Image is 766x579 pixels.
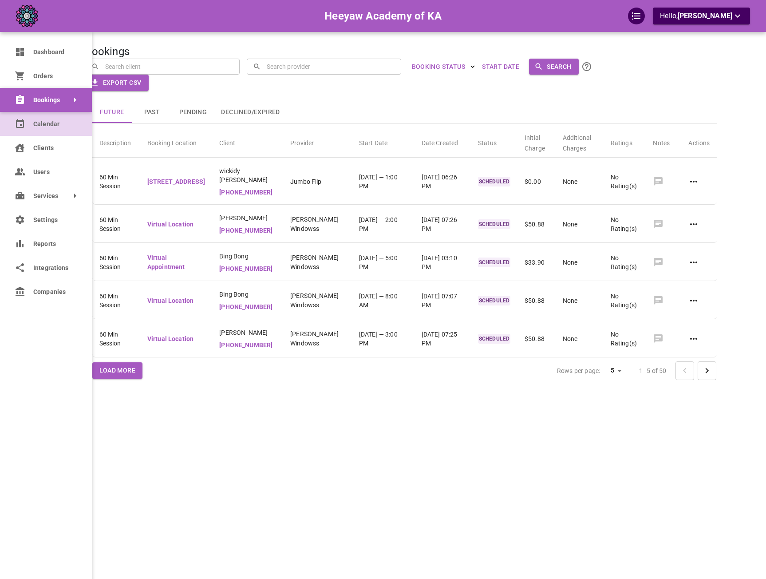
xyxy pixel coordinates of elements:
[92,245,140,281] td: 60 Min Session
[92,125,140,158] th: Description
[604,321,646,357] td: No Rating(s)
[219,290,276,299] span: Bing Bong
[556,283,604,319] td: None
[92,283,140,319] td: 60 Min Session
[556,321,604,357] td: None
[517,125,556,158] th: Initial Charge
[525,335,545,342] span: $50.88
[33,239,76,249] span: Reports
[660,11,743,22] p: Hello,
[132,102,172,123] button: Past
[290,177,345,186] p: Jumbo Flip
[653,8,750,24] button: Hello,[PERSON_NAME]
[290,253,345,272] p: [PERSON_NAME] Windowss
[556,206,604,243] td: None
[604,125,646,158] th: Ratings
[471,125,517,158] th: Status
[639,366,666,375] p: 1–5 of 50
[212,125,283,158] th: Client
[33,215,76,225] span: Settings
[219,302,276,312] p: [PHONE_NUMBER]
[628,8,645,24] div: QuickStart Guide
[147,177,205,186] p: [STREET_ADDRESS]
[678,12,732,20] span: [PERSON_NAME]
[525,178,541,185] span: $0.00
[147,334,205,344] p: Virtual Location
[219,328,276,337] span: [PERSON_NAME]
[219,167,276,184] span: wickidy [PERSON_NAME]
[33,71,76,81] span: Orders
[604,364,625,377] div: 5
[92,321,140,357] td: 60 Min Session
[16,5,38,27] img: company-logo
[290,215,345,234] p: [PERSON_NAME] Windowss
[214,102,287,123] button: Declined/Expired
[478,219,510,229] p: SCHEDULED
[604,159,646,205] td: No Rating(s)
[219,214,276,222] span: [PERSON_NAME]
[219,226,276,235] p: [PHONE_NUMBER]
[219,341,276,350] p: [PHONE_NUMBER]
[140,125,212,158] th: Booking Location
[525,297,545,304] span: $50.88
[352,321,415,357] td: [DATE] — 3:00 PM
[33,263,76,273] span: Integrations
[556,159,604,205] td: None
[525,221,545,228] span: $50.88
[415,159,471,205] td: [DATE] 06:26 PM
[415,125,471,158] th: Date Created
[92,159,140,205] td: 60 Min Session
[290,291,345,310] p: [PERSON_NAME] Windowss
[92,102,132,123] button: Future
[478,296,510,305] p: SCHEDULED
[478,334,510,344] p: SCHEDULED
[604,283,646,319] td: No Rating(s)
[529,59,578,75] button: Search
[579,59,595,75] button: Click the Search button to submit your search. All name/email searches are CASE SENSITIVE. To sea...
[33,287,76,297] span: Companies
[352,206,415,243] td: [DATE] — 2:00 PM
[265,59,395,74] input: Search provider
[219,252,276,261] span: Bing Bong
[290,329,345,348] p: [PERSON_NAME] Windowss
[33,119,76,129] span: Calendar
[698,361,716,380] button: Go to next page
[172,102,214,123] button: Pending
[415,283,471,319] td: [DATE] 07:07 PM
[604,206,646,243] td: No Rating(s)
[103,59,233,74] input: Search client
[147,296,205,305] p: Virtual Location
[415,245,471,281] td: [DATE] 03:10 PM
[352,125,415,158] th: Start Date
[33,167,76,177] span: Users
[33,48,76,57] span: Dashboard
[556,125,604,158] th: Additional Charges
[646,125,681,158] th: Notes
[219,188,276,197] p: [PHONE_NUMBER]
[147,220,205,229] p: Virtual Location
[415,321,471,357] td: [DATE] 07:25 PM
[147,253,205,272] p: Virtual Appointment
[408,59,479,75] button: BOOKING STATUS
[352,245,415,281] td: [DATE] — 5:00 PM
[85,75,149,91] button: Export CSV
[352,283,415,319] td: [DATE] — 8:00 AM
[324,8,442,24] h6: Heeyaw Academy of KA
[92,362,143,379] button: Load More
[556,245,604,281] td: None
[352,159,415,205] td: [DATE] — 1:00 PM
[283,125,352,158] th: Provider
[478,59,523,75] button: Start Date
[478,177,510,186] p: SCHEDULED
[219,264,276,274] p: [PHONE_NUMBER]
[33,143,76,153] span: Clients
[681,125,717,158] th: Actions
[415,206,471,243] td: [DATE] 07:26 PM
[557,366,600,375] p: Rows per page:
[478,258,510,267] p: SCHEDULED
[525,259,545,266] span: $33.90
[92,206,140,243] td: 60 Min Session
[604,245,646,281] td: No Rating(s)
